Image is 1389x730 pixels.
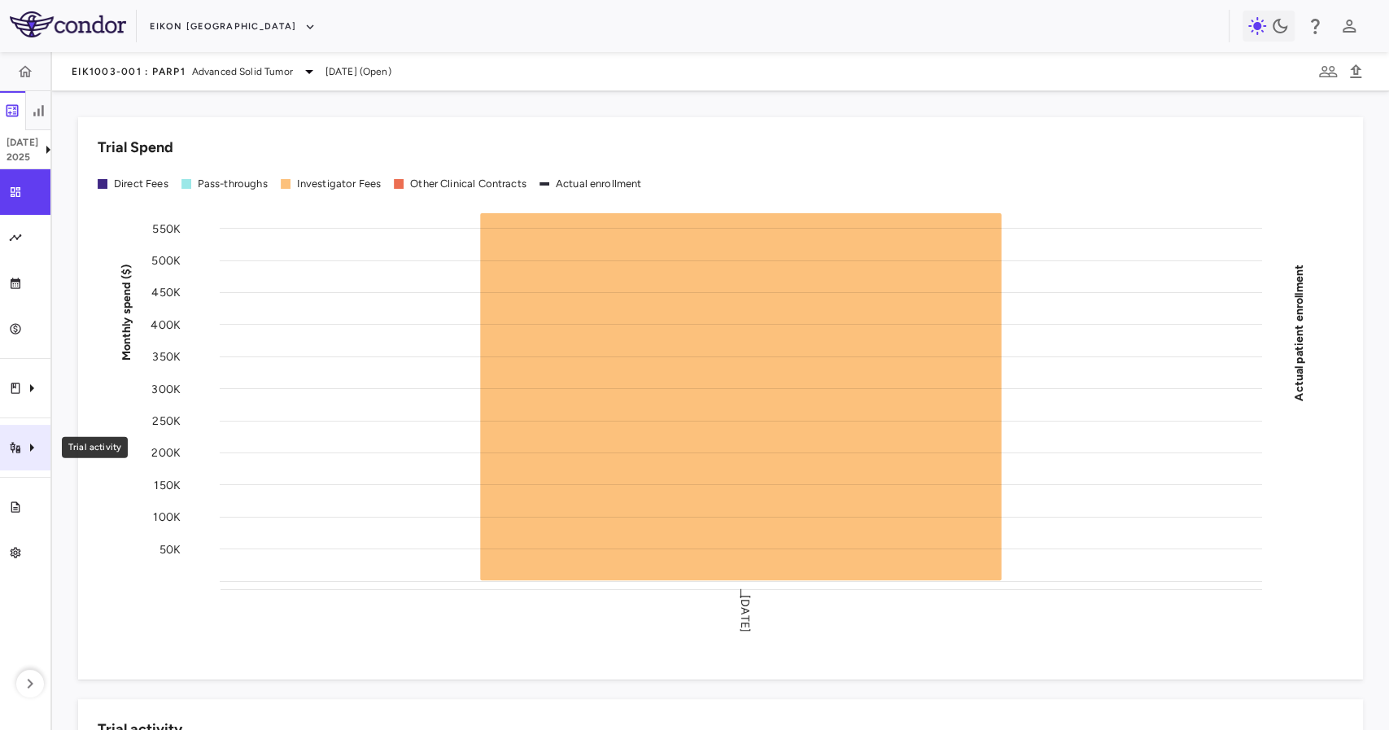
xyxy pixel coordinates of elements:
[154,478,181,492] tspan: 150K
[151,382,181,396] tspan: 300K
[152,350,181,364] tspan: 350K
[151,253,181,267] tspan: 500K
[151,286,181,299] tspan: 450K
[120,264,133,361] tspan: Monthly spend ($)
[10,11,126,37] img: logo-full-SnFGN8VE.png
[410,177,526,191] div: Other Clinical Contracts
[151,446,181,460] tspan: 200K
[114,177,168,191] div: Direct Fees
[151,317,181,331] tspan: 400K
[325,64,391,79] span: [DATE] (Open)
[152,413,181,427] tspan: 250K
[737,595,751,632] text: [DATE]
[192,64,293,79] span: Advanced Solid Tumor
[98,137,173,159] h6: Trial Spend
[556,177,642,191] div: Actual enrollment
[150,14,316,40] button: Eikon [GEOGRAPHIC_DATA]
[153,510,181,524] tspan: 100K
[152,221,181,235] tspan: 550K
[297,177,382,191] div: Investigator Fees
[62,437,128,458] div: Trial activity
[159,542,181,556] tspan: 50K
[72,65,186,78] span: EIK1003-001 : PARP1
[7,135,38,150] p: [DATE]
[7,150,38,164] p: 2025
[1292,264,1306,400] tspan: Actual patient enrollment
[198,177,268,191] div: Pass-throughs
